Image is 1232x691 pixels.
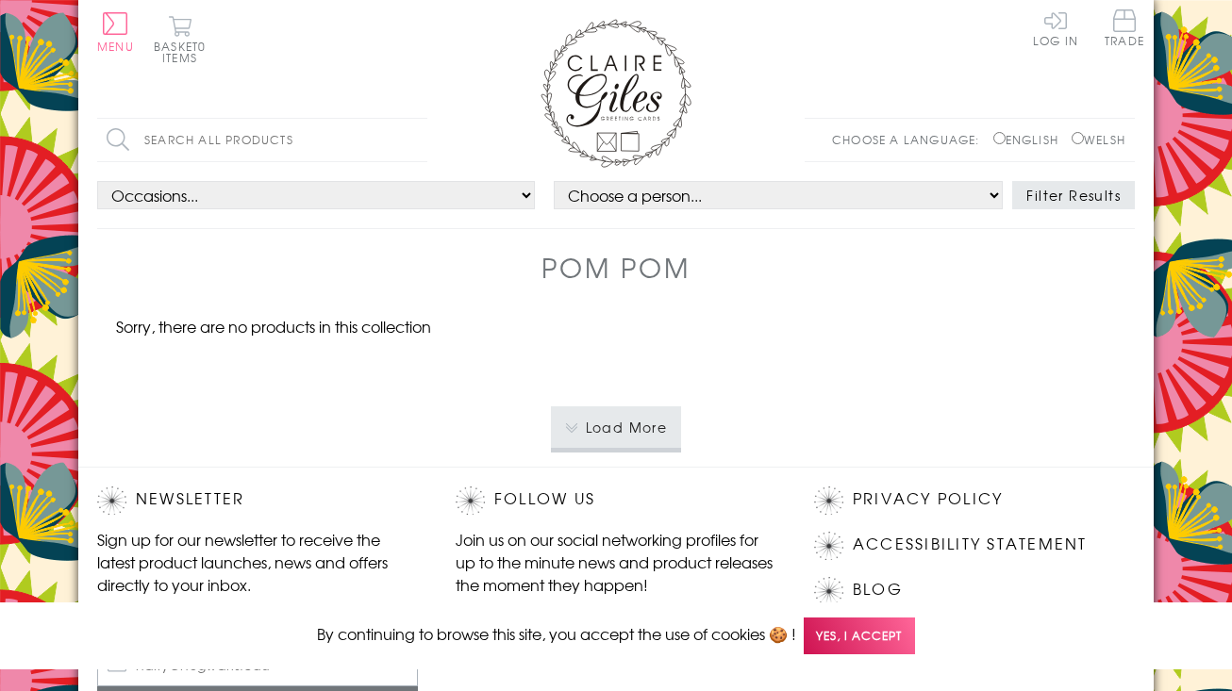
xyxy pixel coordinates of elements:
[1012,181,1135,209] button: Filter Results
[551,406,682,448] button: Load More
[853,486,1003,512] a: Privacy Policy
[1033,9,1078,46] a: Log In
[97,528,418,596] p: Sign up for our newsletter to receive the latest product launches, news and offers directly to yo...
[154,15,206,63] button: Basket0 items
[97,486,418,515] h2: Newsletter
[1105,9,1144,46] span: Trade
[1105,9,1144,50] a: Trade
[456,486,776,515] h2: Follow Us
[832,131,990,148] p: Choose a language:
[1072,131,1125,148] label: Welsh
[97,315,450,337] p: Sorry, there are no products in this collection
[804,617,915,654] span: Yes, I accept
[456,528,776,596] p: Join us on our social networking profiles for up to the minute news and product releases the mome...
[408,119,427,161] input: Search
[993,131,1068,148] label: English
[97,119,427,161] input: Search all products
[853,577,903,602] a: Blog
[97,12,134,52] button: Menu
[97,38,134,55] span: Menu
[993,132,1006,144] input: English
[162,38,206,66] span: 0 items
[853,532,1088,557] a: Accessibility Statement
[1072,132,1084,144] input: Welsh
[541,19,691,168] img: Claire Giles Greetings Cards
[541,248,690,287] h1: Pom Pom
